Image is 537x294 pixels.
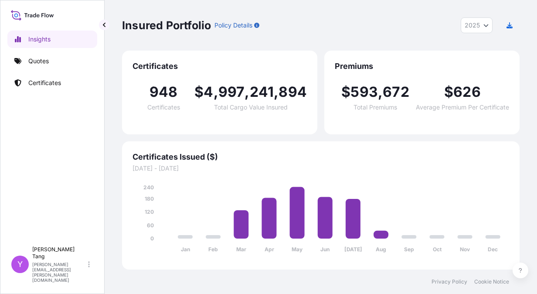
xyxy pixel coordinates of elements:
[32,262,86,283] p: [PERSON_NAME][EMAIL_ADDRESS][PERSON_NAME][DOMAIN_NAME]
[250,85,274,99] span: 241
[341,85,350,99] span: $
[28,79,61,87] p: Certificates
[143,184,154,191] tspan: 240
[194,85,204,99] span: $
[145,209,154,215] tspan: 120
[28,57,49,65] p: Quotes
[122,18,211,32] p: Insured Portfolio
[416,104,509,110] span: Average Premium Per Certificate
[474,278,509,285] a: Cookie Notice
[147,222,154,229] tspan: 60
[404,246,414,253] tspan: Sep
[204,85,213,99] span: 4
[214,85,218,99] span: ,
[133,152,509,162] span: Certificates Issued ($)
[150,85,178,99] span: 948
[460,246,470,253] tspan: Nov
[465,21,480,30] span: 2025
[214,104,288,110] span: Total Cargo Value Insured
[236,246,246,253] tspan: Mar
[444,85,453,99] span: $
[28,35,51,44] p: Insights
[383,85,409,99] span: 672
[376,246,386,253] tspan: Aug
[7,52,97,70] a: Quotes
[335,61,509,72] span: Premiums
[320,246,330,253] tspan: Jun
[432,278,467,285] a: Privacy Policy
[245,85,249,99] span: ,
[265,246,274,253] tspan: Apr
[218,85,245,99] span: 997
[461,17,493,33] button: Year Selector
[145,195,154,202] tspan: 180
[147,104,180,110] span: Certificates
[453,85,481,99] span: 626
[433,246,442,253] tspan: Oct
[181,246,190,253] tspan: Jan
[344,246,362,253] tspan: [DATE]
[350,85,378,99] span: 593
[353,104,397,110] span: Total Premiums
[17,260,23,269] span: Y
[279,85,307,99] span: 894
[292,246,303,253] tspan: May
[378,85,383,99] span: ,
[150,235,154,242] tspan: 0
[214,21,252,30] p: Policy Details
[32,246,86,260] p: [PERSON_NAME] Tang
[133,61,307,72] span: Certificates
[133,164,509,173] span: [DATE] - [DATE]
[488,246,498,253] tspan: Dec
[7,74,97,92] a: Certificates
[7,31,97,48] a: Insights
[274,85,279,99] span: ,
[208,246,218,253] tspan: Feb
